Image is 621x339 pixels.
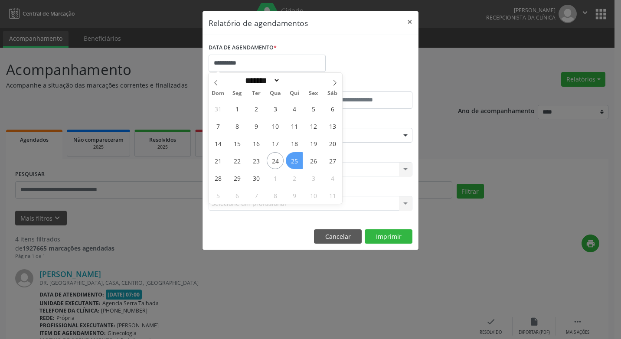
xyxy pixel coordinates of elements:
input: Year [280,76,309,85]
button: Imprimir [365,229,412,244]
span: Outubro 4, 2025 [324,169,341,186]
span: Setembro 16, 2025 [248,135,265,152]
span: Qui [285,91,304,96]
span: Sáb [323,91,342,96]
button: Cancelar [314,229,362,244]
span: Ter [247,91,266,96]
span: Outubro 10, 2025 [305,187,322,204]
span: Setembro 18, 2025 [286,135,303,152]
span: Setembro 25, 2025 [286,152,303,169]
span: Outubro 2, 2025 [286,169,303,186]
span: Dom [209,91,228,96]
span: Setembro 26, 2025 [305,152,322,169]
span: Setembro 4, 2025 [286,100,303,117]
span: Setembro 29, 2025 [229,169,245,186]
span: Setembro 23, 2025 [248,152,265,169]
button: Close [401,11,418,33]
span: Outubro 7, 2025 [248,187,265,204]
span: Setembro 5, 2025 [305,100,322,117]
span: Setembro 12, 2025 [305,117,322,134]
span: Setembro 7, 2025 [209,117,226,134]
span: Outubro 6, 2025 [229,187,245,204]
span: Setembro 8, 2025 [229,117,245,134]
span: Setembro 1, 2025 [229,100,245,117]
span: Outubro 5, 2025 [209,187,226,204]
span: Outubro 8, 2025 [267,187,284,204]
span: Setembro 30, 2025 [248,169,265,186]
h5: Relatório de agendamentos [209,17,308,29]
span: Setembro 28, 2025 [209,169,226,186]
label: DATA DE AGENDAMENTO [209,41,277,55]
span: Outubro 3, 2025 [305,169,322,186]
span: Outubro 1, 2025 [267,169,284,186]
span: Setembro 11, 2025 [286,117,303,134]
span: Sex [304,91,323,96]
span: Setembro 3, 2025 [267,100,284,117]
span: Setembro 10, 2025 [267,117,284,134]
span: Setembro 19, 2025 [305,135,322,152]
label: ATÉ [313,78,412,91]
span: Agosto 31, 2025 [209,100,226,117]
span: Setembro 9, 2025 [248,117,265,134]
span: Seg [228,91,247,96]
span: Setembro 17, 2025 [267,135,284,152]
span: Setembro 24, 2025 [267,152,284,169]
span: Setembro 13, 2025 [324,117,341,134]
span: Qua [266,91,285,96]
span: Setembro 2, 2025 [248,100,265,117]
span: Setembro 22, 2025 [229,152,245,169]
span: Outubro 9, 2025 [286,187,303,204]
select: Month [242,76,280,85]
span: Setembro 27, 2025 [324,152,341,169]
span: Setembro 6, 2025 [324,100,341,117]
span: Setembro 20, 2025 [324,135,341,152]
span: Outubro 11, 2025 [324,187,341,204]
span: Setembro 21, 2025 [209,152,226,169]
span: Setembro 14, 2025 [209,135,226,152]
span: Setembro 15, 2025 [229,135,245,152]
